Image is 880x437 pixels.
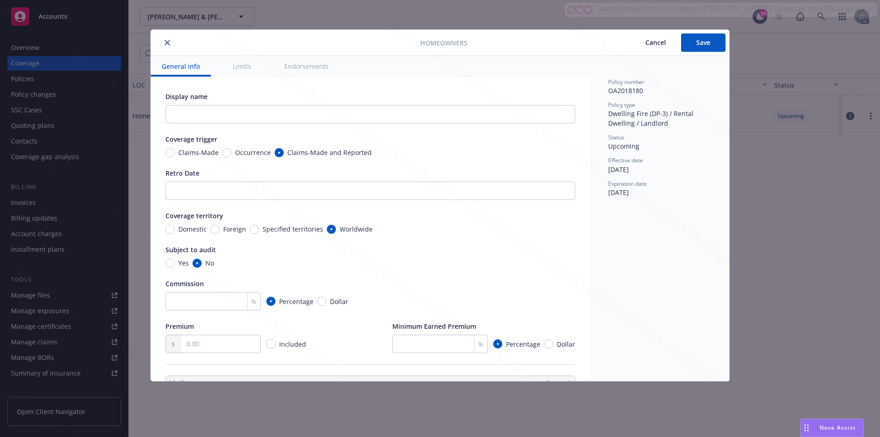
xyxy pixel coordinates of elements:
button: Nova Assist [800,419,863,437]
span: Included [279,340,306,348]
button: Limits [222,56,262,77]
span: [DATE] [608,165,629,174]
button: Save [681,33,726,52]
span: Domestic [178,224,207,234]
input: Dollar [317,297,326,306]
span: [DATE] [608,188,629,197]
span: % [251,297,257,306]
span: % [478,339,484,349]
span: Percentage [506,339,540,349]
input: Occurrence [222,148,231,157]
button: Endorsements [273,56,340,77]
input: Percentage [493,339,502,348]
input: Domestic [165,225,175,234]
button: close [162,37,173,48]
input: Claims-Made [165,148,175,157]
span: Specified territories [263,224,323,234]
input: 0.00 [181,335,260,353]
span: Upcoming [608,142,639,150]
span: Homeowners [420,38,467,48]
span: Occurrence [235,148,271,157]
span: Effective date [608,156,643,164]
span: Save [696,38,710,47]
span: Yes [178,258,189,268]
span: Foreign [223,224,246,234]
div: Drag to move [801,419,812,437]
input: Worldwide [327,225,336,234]
span: Cancel [645,38,666,47]
span: Minimum Earned Premium [392,322,476,331]
th: Limits [166,376,330,390]
span: Claims-Made and Reported [287,148,372,157]
input: Yes [165,259,175,268]
button: General info [151,56,211,77]
span: Retro Date [165,169,199,177]
input: Percentage [266,297,275,306]
span: Policy type [608,101,635,109]
span: Percentage [279,297,313,306]
span: Coverage trigger [165,135,217,144]
span: Coverage territory [165,211,223,220]
span: Claims-Made [178,148,219,157]
span: Worldwide [340,224,373,234]
span: Dwelling Fire (DP-3) / Rental Dwelling / Landlord [608,109,695,127]
span: Nova Assist [819,424,856,431]
button: Cancel [630,33,681,52]
span: Display name [165,92,208,101]
span: Expiration date [608,180,647,188]
span: OA2018180 [608,86,643,95]
input: Specified territories [250,225,259,234]
span: Policy number [608,78,644,86]
input: Foreign [210,225,220,234]
span: Dollar [557,339,575,349]
input: No [192,259,202,268]
span: Subject to audit [165,245,216,254]
span: Dollar [330,297,348,306]
span: Commission [165,279,204,288]
input: Dollar [544,339,553,348]
span: Premium [165,322,194,331]
th: Amount [374,376,575,390]
span: No [205,258,214,268]
input: Claims-Made and Reported [275,148,284,157]
span: Status [608,133,624,141]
